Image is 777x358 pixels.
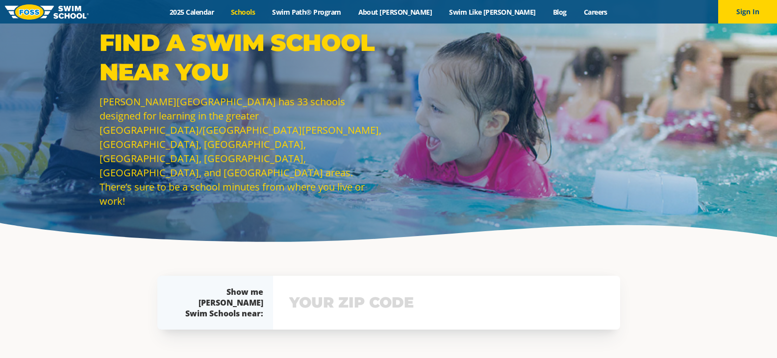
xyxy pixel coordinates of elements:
[223,7,264,17] a: Schools
[441,7,545,17] a: Swim Like [PERSON_NAME]
[177,286,263,319] div: Show me [PERSON_NAME] Swim Schools near:
[161,7,223,17] a: 2025 Calendar
[575,7,616,17] a: Careers
[287,288,606,317] input: YOUR ZIP CODE
[264,7,350,17] a: Swim Path® Program
[544,7,575,17] a: Blog
[5,4,89,20] img: FOSS Swim School Logo
[100,95,384,208] p: [PERSON_NAME][GEOGRAPHIC_DATA] has 33 schools designed for learning in the greater [GEOGRAPHIC_DA...
[100,28,384,87] p: Find a Swim School Near You
[350,7,441,17] a: About [PERSON_NAME]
